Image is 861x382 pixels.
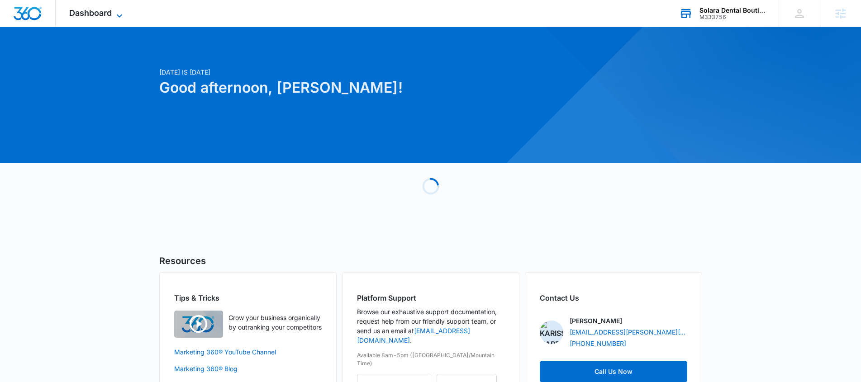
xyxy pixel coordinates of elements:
[357,292,504,303] h2: Platform Support
[570,339,626,348] a: [PHONE_NUMBER]
[570,327,687,337] a: [EMAIL_ADDRESS][PERSON_NAME][DOMAIN_NAME]
[174,347,322,357] a: Marketing 360® YouTube Channel
[357,307,504,345] p: Browse our exhaustive support documentation, request help from our friendly support team, or send...
[159,67,518,77] p: [DATE] is [DATE]
[540,292,687,303] h2: Contact Us
[228,313,322,332] p: Grow your business organically by outranking your competitors
[159,77,518,99] h1: Good afternoon, [PERSON_NAME]!
[540,321,563,344] img: Karissa Harris
[174,364,322,373] a: Marketing 360® Blog
[699,7,766,14] div: account name
[699,14,766,20] div: account id
[174,311,223,338] img: Quick Overview Video
[357,351,504,368] p: Available 8am-5pm ([GEOGRAPHIC_DATA]/Mountain Time)
[570,316,622,325] p: [PERSON_NAME]
[159,254,702,268] h5: Resources
[174,292,322,303] h2: Tips & Tricks
[69,8,112,18] span: Dashboard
